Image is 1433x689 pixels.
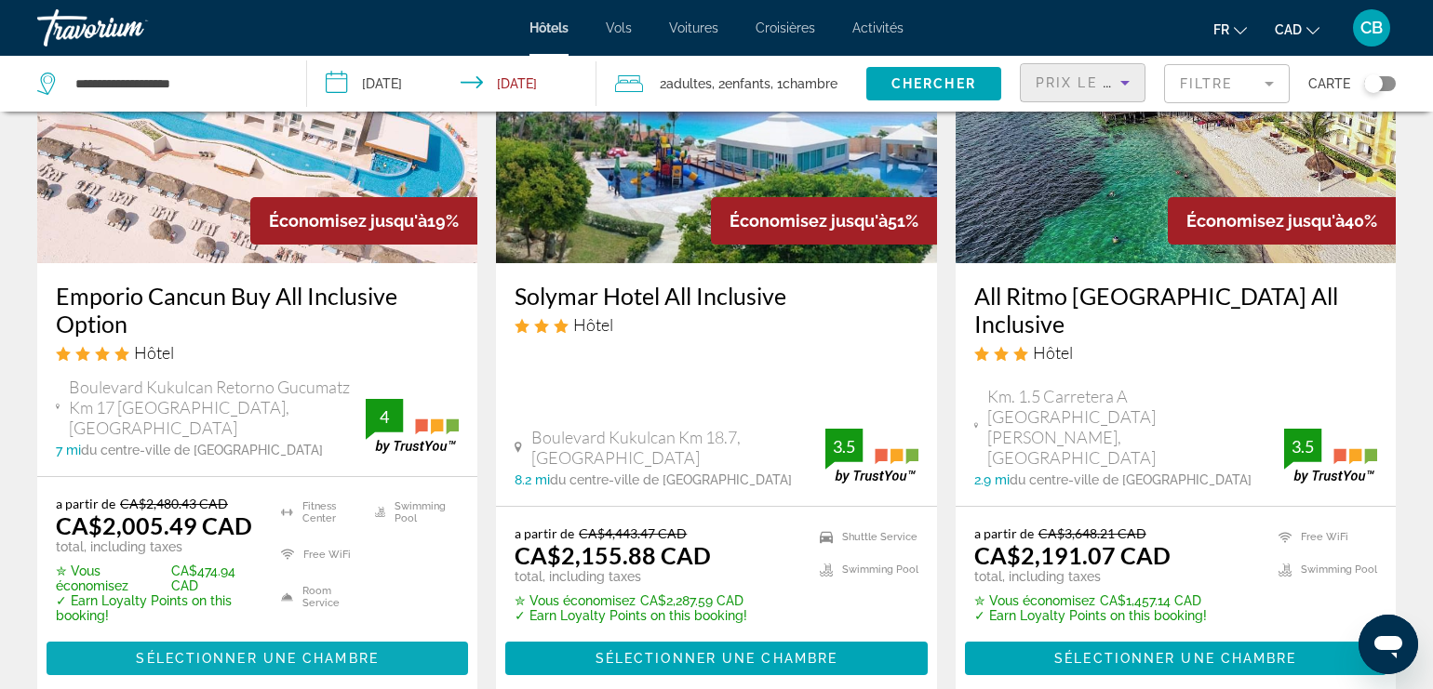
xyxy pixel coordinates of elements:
[974,342,1377,363] div: 3 star Hotel
[515,593,747,608] p: CA$2,287.59 CAD
[770,71,837,97] span: , 1
[366,496,460,529] li: Swimming Pool
[891,76,976,91] span: Chercher
[1036,72,1130,94] mat-select: Sort by
[56,511,252,539] ins: CA$2,005.49 CAD
[573,314,613,335] span: Hôtel
[1010,472,1252,487] span: du centre-ville de [GEOGRAPHIC_DATA]
[974,541,1171,569] ins: CA$2,191.07 CAD
[1275,16,1319,43] button: Change currency
[269,211,427,231] span: Économisez jusqu'à
[56,563,258,593] p: CA$474.94 CAD
[272,580,366,614] li: Room Service
[974,608,1207,623] p: ✓ Earn Loyalty Points on this booking!
[974,593,1207,608] p: CA$1,457.14 CAD
[136,651,378,666] span: Sélectionner une chambre
[56,539,258,554] p: total, including taxes
[307,56,596,112] button: Check-in date: Dec 21, 2025 Check-out date: Dec 28, 2025
[783,76,837,91] span: Chambre
[366,399,459,454] img: trustyou-badge.svg
[515,472,550,487] span: 8.2 mi
[515,608,747,623] p: ✓ Earn Loyalty Points on this booking!
[974,593,1095,608] span: ✮ Vous économisez
[1347,8,1396,47] button: User Menu
[1308,71,1350,97] span: Carte
[250,197,477,245] div: 19%
[515,569,747,584] p: total, including taxes
[47,645,468,666] a: Sélectionner une chambre
[56,342,459,363] div: 4 star Hotel
[515,541,711,569] ins: CA$2,155.88 CAD
[725,76,770,91] span: Enfants
[366,405,403,428] div: 4
[965,645,1386,666] a: Sélectionner une chambre
[56,443,81,457] span: 7 mi
[1054,651,1296,666] span: Sélectionner une chambre
[810,525,918,549] li: Shuttle Service
[712,71,770,97] span: , 2
[515,282,917,310] a: Solymar Hotel All Inclusive
[810,558,918,581] li: Swimming Pool
[596,56,866,112] button: Travelers: 2 adults, 2 children
[272,538,366,572] li: Free WiFi
[1350,75,1396,92] button: Toggle map
[531,427,825,468] span: Boulevard Kukulcan Km 18.7, [GEOGRAPHIC_DATA]
[974,569,1207,584] p: total, including taxes
[505,642,927,675] button: Sélectionner une chambre
[1269,525,1377,549] li: Free WiFi
[1036,75,1182,90] span: Prix le plus bas
[825,435,863,457] div: 3.5
[69,377,366,438] span: Boulevard Kukulcan Retorno Gucumatz Km 17 [GEOGRAPHIC_DATA], [GEOGRAPHIC_DATA]
[974,282,1377,338] a: All Ritmo [GEOGRAPHIC_DATA] All Inclusive
[711,197,937,245] div: 51%
[529,20,569,35] a: Hôtels
[56,593,258,623] p: ✓ Earn Loyalty Points on this booking!
[669,20,718,35] a: Voitures
[1360,19,1383,37] span: CB
[660,71,712,97] span: 2
[550,472,792,487] span: du centre-ville de [GEOGRAPHIC_DATA]
[134,342,174,363] span: Hôtel
[606,20,632,35] a: Vols
[1213,16,1247,43] button: Change language
[825,429,918,484] img: trustyou-badge.svg
[1284,429,1377,484] img: trustyou-badge.svg
[866,67,1001,100] button: Chercher
[56,563,167,593] span: ✮ Vous économisez
[515,525,574,541] span: a partir de
[120,496,228,511] del: CA$2,480.43 CAD
[1186,211,1345,231] span: Économisez jusqu'à
[1164,63,1290,104] button: Filter
[730,211,888,231] span: Économisez jusqu'à
[852,20,904,35] a: Activités
[596,651,837,666] span: Sélectionner une chambre
[987,386,1284,468] span: Km. 1.5 Carretera A [GEOGRAPHIC_DATA][PERSON_NAME], [GEOGRAPHIC_DATA]
[37,4,223,52] a: Travorium
[1213,22,1229,37] span: fr
[515,593,636,608] span: ✮ Vous économisez
[272,496,366,529] li: Fitness Center
[515,314,917,335] div: 3 star Hotel
[974,472,1010,487] span: 2.9 mi
[965,642,1386,675] button: Sélectionner une chambre
[666,76,712,91] span: Adultes
[81,443,323,457] span: du centre-ville de [GEOGRAPHIC_DATA]
[47,642,468,675] button: Sélectionner une chambre
[505,645,927,666] a: Sélectionner une chambre
[1359,615,1418,674] iframe: Bouton de lancement de la fenêtre de messagerie
[56,282,459,338] a: Emporio Cancun Buy All Inclusive Option
[756,20,815,35] a: Croisières
[1275,22,1302,37] span: CAD
[1033,342,1073,363] span: Hôtel
[974,525,1034,541] span: a partir de
[1168,197,1396,245] div: 40%
[579,525,687,541] del: CA$4,443.47 CAD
